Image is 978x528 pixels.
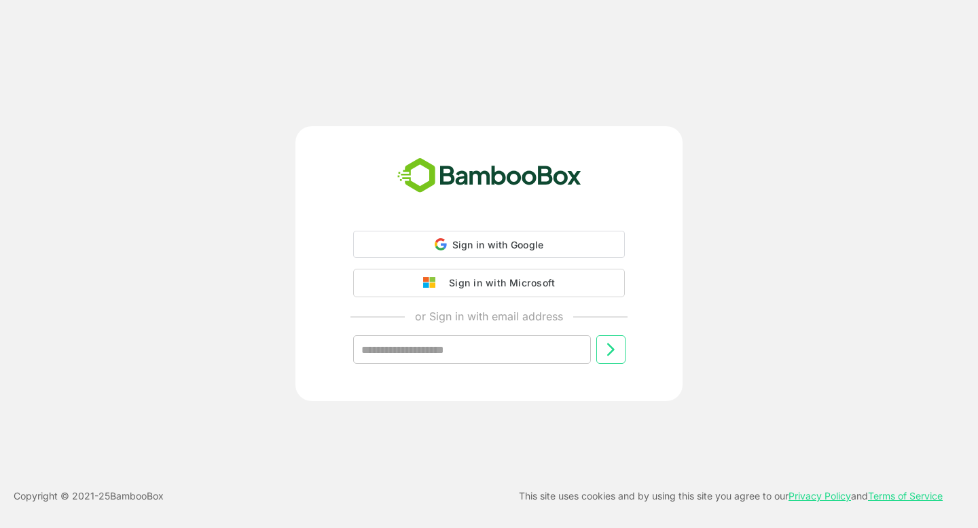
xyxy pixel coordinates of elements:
[415,308,563,324] p: or Sign in with email address
[519,488,943,504] p: This site uses cookies and by using this site you agree to our and
[353,269,625,297] button: Sign in with Microsoft
[442,274,555,292] div: Sign in with Microsoft
[14,488,164,504] p: Copyright © 2021- 25 BambooBox
[353,231,625,258] div: Sign in with Google
[452,239,544,250] span: Sign in with Google
[868,490,943,502] a: Terms of Service
[789,490,851,502] a: Privacy Policy
[423,277,442,289] img: google
[390,153,589,198] img: bamboobox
